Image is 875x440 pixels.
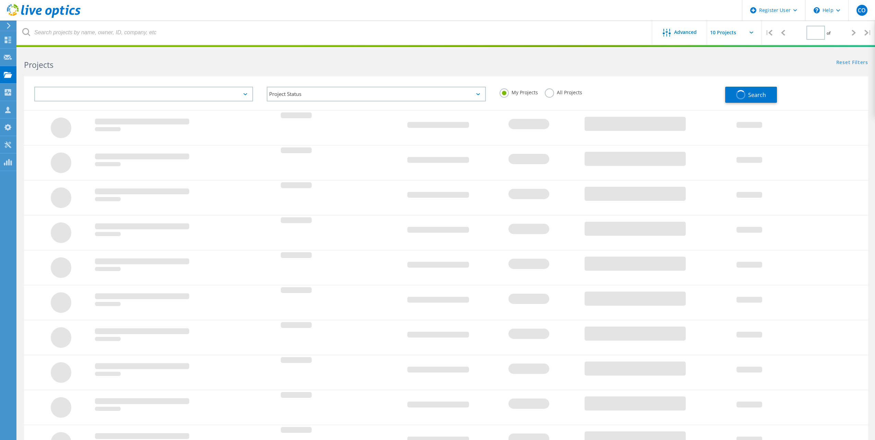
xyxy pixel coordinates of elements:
button: Search [725,87,777,103]
b: Projects [24,59,53,70]
svg: \n [814,7,820,13]
input: Search projects by name, owner, ID, company, etc [17,21,652,45]
label: All Projects [545,88,582,95]
div: | [762,21,776,45]
span: Search [748,91,766,99]
a: Live Optics Dashboard [7,14,81,19]
span: Advanced [674,30,697,35]
span: CO [858,8,866,13]
div: Project Status [267,87,486,101]
div: | [861,21,875,45]
span: of [827,30,830,36]
label: My Projects [500,88,538,95]
a: Reset Filters [836,60,868,66]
